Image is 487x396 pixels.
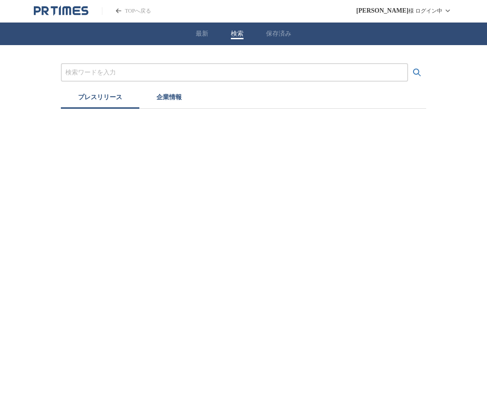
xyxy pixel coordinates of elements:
[196,30,208,38] button: 最新
[65,68,404,78] input: プレスリリースおよび企業を検索する
[139,89,199,109] button: 企業情報
[102,7,151,15] a: PR TIMESのトップページはこちら
[408,64,426,82] button: 検索する
[356,7,409,14] span: [PERSON_NAME]
[61,89,139,109] button: プレスリリース
[266,30,291,38] button: 保存済み
[231,30,243,38] button: 検索
[34,5,88,16] a: PR TIMESのトップページはこちら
